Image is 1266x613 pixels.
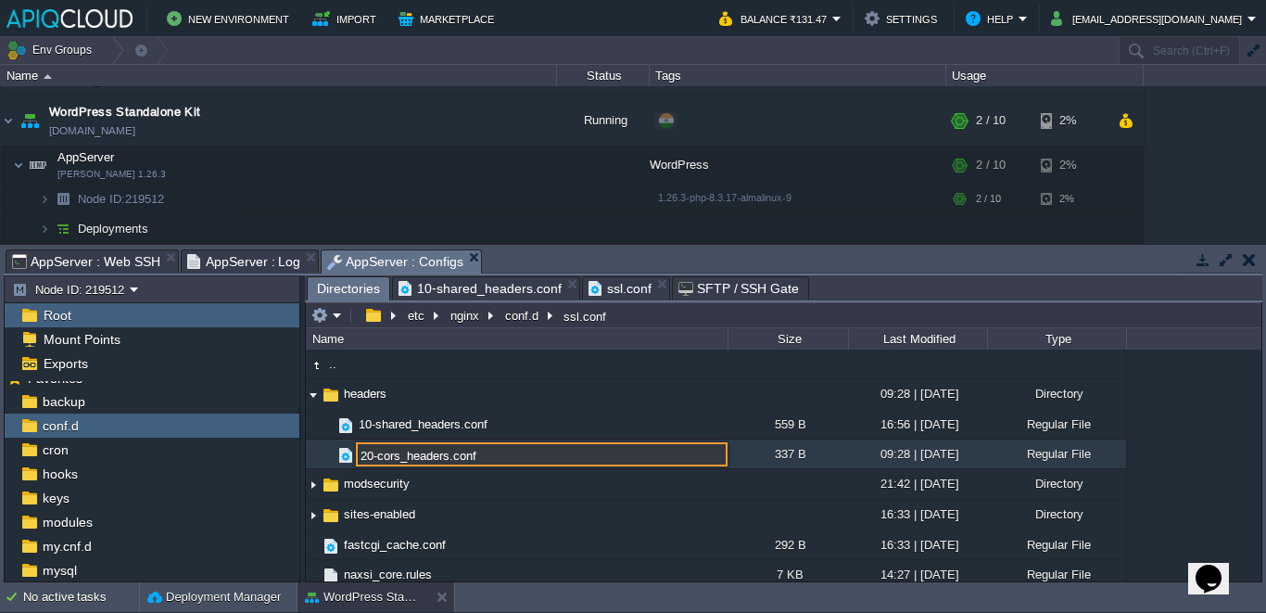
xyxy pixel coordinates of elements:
[1041,185,1101,213] div: 2%
[187,250,301,273] span: AppServer : Log
[49,103,201,121] a: WordPress Standalone Kit
[57,169,166,180] span: [PERSON_NAME] 1.26.3
[321,440,335,468] img: AMDAwAAAACH5BAEAAAAALAAAAAABAAEAAAICRAEAOw==
[40,355,91,372] span: Exports
[341,537,449,553] a: fastcgi_cache.conf
[167,7,295,30] button: New Environment
[17,96,43,146] img: AMDAwAAAACH5BAEAAAAALAAAAAABAAEAAAICRAEAOw==
[321,505,341,526] img: AMDAwAAAACH5BAEAAAAALAAAAAABAAEAAAICRAEAOw==
[850,328,987,350] div: Last Modified
[327,250,463,274] span: AppServer : Configs
[306,530,321,559] img: AMDAwAAAACH5BAEAAAAALAAAAAABAAEAAAICRAEAOw==
[12,250,160,273] span: AppServer : Web SSH
[56,149,117,165] span: AppServer
[356,416,490,432] span: 10-shared_headers.conf
[24,371,85,386] a: Favorites
[76,221,151,236] a: Deployments
[39,214,50,243] img: AMDAwAAAACH5BAEAAAAALAAAAAABAAEAAAICRAEAOw==
[502,307,543,324] button: conf.d
[399,7,500,30] button: Marketplace
[987,560,1126,589] div: Regular File
[321,566,341,586] img: AMDAwAAAACH5BAEAAAAALAAAAAABAAEAAAICRAEAOw==
[729,328,848,350] div: Size
[728,560,848,589] div: 7 KB
[335,445,356,466] img: AMDAwAAAACH5BAEAAAAALAAAAAABAAEAAAICRAEAOw==
[341,386,389,402] a: headers
[976,96,1006,146] div: 2 / 10
[39,466,81,482] span: hooks
[341,567,435,582] a: naxsi_core.rules
[305,588,422,607] button: WordPress Standalone Kit
[448,307,484,324] button: nginx
[308,328,728,350] div: Name
[2,65,556,86] div: Name
[306,470,321,499] img: AMDAwAAAACH5BAEAAAAALAAAAAABAAEAAAICRAEAOw==
[947,65,1143,86] div: Usage
[966,7,1019,30] button: Help
[658,192,791,203] span: 1.26.3-php-8.3.17-almalinux-9
[39,490,72,506] a: keys
[865,7,943,30] button: Settings
[728,530,848,559] div: 292 B
[39,417,82,434] a: conf.d
[341,476,412,492] a: modsecurity
[39,562,80,579] a: mysql
[1188,539,1247,594] iframe: chat widget
[39,185,50,213] img: AMDAwAAAACH5BAEAAAAALAAAAAABAAEAAAICRAEAOw==
[651,65,945,86] div: Tags
[405,307,429,324] button: etc
[40,331,123,348] a: Mount Points
[76,191,167,207] a: Node ID:219512
[147,588,281,607] button: Deployment Manager
[321,385,341,405] img: AMDAwAAAACH5BAEAAAAALAAAAAABAAEAAAICRAEAOw==
[39,393,88,410] a: backup
[341,506,418,522] span: sites-enabled
[317,277,380,300] span: Directories
[40,307,74,324] a: Root
[848,410,987,439] div: 16:56 | [DATE]
[312,7,382,30] button: Import
[306,302,1261,328] input: Click to enter the path
[987,410,1126,439] div: Regular File
[848,379,987,408] div: 09:28 | [DATE]
[848,469,987,498] div: 21:42 | [DATE]
[848,560,987,589] div: 14:27 | [DATE]
[558,65,649,86] div: Status
[23,582,139,612] div: No active tasks
[987,469,1126,498] div: Directory
[1,96,16,146] img: AMDAwAAAACH5BAEAAAAALAAAAAABAAEAAAICRAEAOw==
[44,74,52,79] img: AMDAwAAAACH5BAEAAAAALAAAAAABAAEAAAICRAEAOw==
[39,514,95,530] span: modules
[39,538,95,555] a: my.cnf.d
[987,530,1126,559] div: Regular File
[728,410,848,439] div: 559 B
[306,380,321,409] img: AMDAwAAAACH5BAEAAAAALAAAAAABAAEAAAICRAEAOw==
[12,281,130,298] button: Node ID: 219512
[987,440,1126,468] div: Regular File
[321,475,341,495] img: AMDAwAAAACH5BAEAAAAALAAAAAABAAEAAAICRAEAOw==
[1041,147,1101,184] div: 2%
[321,410,335,439] img: AMDAwAAAACH5BAEAAAAALAAAAAABAAEAAAICRAEAOw==
[559,308,606,324] div: ssl.conf
[306,560,321,589] img: AMDAwAAAACH5BAEAAAAALAAAAAABAAEAAAICRAEAOw==
[399,277,562,300] span: 10-shared_headers.conf
[306,355,326,376] img: AMDAwAAAACH5BAEAAAAALAAAAAABAAEAAAICRAEAOw==
[326,356,339,372] a: ..
[56,150,117,164] a: AppServer[PERSON_NAME] 1.26.3
[49,121,135,140] a: [DOMAIN_NAME]
[39,441,71,458] a: cron
[1041,96,1101,146] div: 2%
[989,328,1126,350] div: Type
